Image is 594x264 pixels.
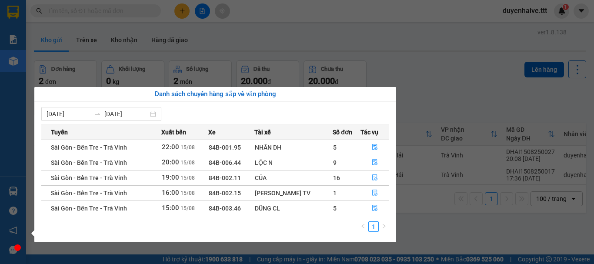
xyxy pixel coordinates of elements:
span: 19:00 [162,174,179,181]
span: 5 [333,144,337,151]
li: 1 [368,221,379,232]
button: file-done [361,201,389,215]
button: file-done [361,156,389,170]
span: Tuyến [51,127,68,137]
span: Sài Gòn - Bến Tre - Trà Vinh [51,205,127,212]
div: DŨNG CL [255,204,333,213]
span: 1 [333,190,337,197]
span: file-done [372,159,378,166]
div: LỘC N [255,158,333,167]
span: 84B-003.46 [209,205,241,212]
span: Tác vụ [360,127,378,137]
span: file-done [372,174,378,181]
span: 9 [333,159,337,166]
span: file-done [372,144,378,151]
span: 15/08 [180,144,195,150]
span: Xe [208,127,216,137]
span: swap-right [94,110,101,117]
span: 16 [333,174,340,181]
span: left [360,224,366,229]
span: file-done [372,205,378,212]
span: 15/08 [180,160,195,166]
span: 20:00 [162,158,179,166]
button: file-done [361,140,389,154]
button: file-done [361,171,389,185]
div: CỦA [255,173,333,183]
span: file-done [372,190,378,197]
span: 84B-006.44 [209,159,241,166]
input: Từ ngày [47,109,90,119]
span: Sài Gòn - Bến Tre - Trà Vinh [51,159,127,166]
button: left [358,221,368,232]
li: Next Page [379,221,389,232]
button: right [379,221,389,232]
span: Sài Gòn - Bến Tre - Trà Vinh [51,190,127,197]
input: Đến ngày [104,109,148,119]
li: Previous Page [358,221,368,232]
span: 22:00 [162,143,179,151]
span: 16:00 [162,189,179,197]
span: Tài xế [254,127,271,137]
span: Số đơn [333,127,352,137]
div: [PERSON_NAME] TV [255,188,333,198]
span: 15/08 [180,175,195,181]
span: right [381,224,387,229]
span: 84B-001.95 [209,144,241,151]
div: NHÂN DH [255,143,333,152]
a: 1 [369,222,378,231]
span: 84B-002.11 [209,174,241,181]
button: file-done [361,186,389,200]
span: 15:00 [162,204,179,212]
span: 84B-002.15 [209,190,241,197]
span: 5 [333,205,337,212]
div: Danh sách chuyến hàng sắp về văn phòng [41,89,389,100]
span: Sài Gòn - Bến Tre - Trà Vinh [51,174,127,181]
span: 15/08 [180,190,195,196]
span: to [94,110,101,117]
span: Sài Gòn - Bến Tre - Trà Vinh [51,144,127,151]
span: 15/08 [180,205,195,211]
span: Xuất bến [161,127,186,137]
